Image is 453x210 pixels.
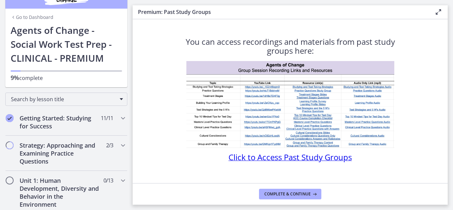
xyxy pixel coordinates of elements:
span: 0 / 13 [103,176,113,184]
i: Completed [6,114,14,122]
h3: Premium: Past Study Groups [138,8,424,16]
span: 2 / 3 [106,141,113,149]
h2: Strategy: Approaching and Examining Practice Questions [20,141,100,165]
a: Go to Dashboard [11,14,53,21]
div: Search by lesson title [5,93,127,106]
span: Complete & continue [264,191,311,197]
h2: Getting Started: Studying for Success [20,114,100,130]
span: You can access recordings and materials from past study groups here: [186,36,395,56]
span: 11 / 11 [101,114,113,122]
span: Click to Access Past Study Groups [228,152,352,163]
h2: Unit 1: Human Development, Diversity and Behavior in the Environment [20,176,100,208]
span: 9% [11,74,19,82]
a: Click to Access Past Study Groups [228,155,352,162]
button: Complete & continue [259,189,321,199]
span: Search by lesson title [11,96,116,103]
p: complete [11,74,122,82]
img: 1734296182395.jpeg [186,61,394,148]
h1: Agents of Change - Social Work Test Prep - CLINICAL - PREMIUM [11,23,122,65]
